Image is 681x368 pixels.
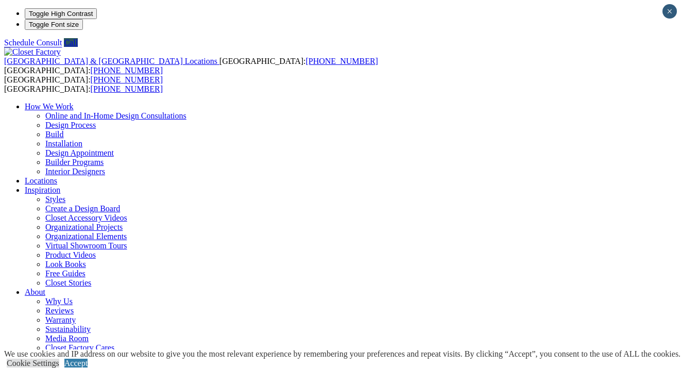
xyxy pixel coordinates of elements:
[91,75,163,84] a: [PHONE_NUMBER]
[4,349,680,359] div: We use cookies and IP address on our website to give you the most relevant experience by remember...
[45,278,91,287] a: Closet Stories
[25,176,57,185] a: Locations
[305,57,378,65] a: [PHONE_NUMBER]
[4,57,217,65] span: [GEOGRAPHIC_DATA] & [GEOGRAPHIC_DATA] Locations
[25,288,45,296] a: About
[45,195,65,204] a: Styles
[91,85,163,93] a: [PHONE_NUMBER]
[7,359,59,367] a: Cookie Settings
[662,4,677,19] button: Close
[45,232,127,241] a: Organizational Elements
[45,139,82,148] a: Installation
[25,186,60,194] a: Inspiration
[45,158,104,166] a: Builder Programs
[4,57,219,65] a: [GEOGRAPHIC_DATA] & [GEOGRAPHIC_DATA] Locations
[45,111,186,120] a: Online and In-Home Design Consultations
[45,306,74,315] a: Reviews
[45,269,86,278] a: Free Guides
[45,325,91,333] a: Sustainability
[91,66,163,75] a: [PHONE_NUMBER]
[45,250,96,259] a: Product Videos
[45,223,123,231] a: Organizational Projects
[45,167,105,176] a: Interior Designers
[45,315,76,324] a: Warranty
[64,38,78,47] a: Call
[25,102,74,111] a: How We Work
[4,47,61,57] img: Closet Factory
[45,334,89,343] a: Media Room
[45,204,120,213] a: Create a Design Board
[45,148,114,157] a: Design Appointment
[45,260,86,269] a: Look Books
[45,213,127,222] a: Closet Accessory Videos
[64,359,88,367] a: Accept
[29,21,79,28] span: Toggle Font size
[4,38,62,47] a: Schedule Consult
[25,19,83,30] button: Toggle Font size
[4,57,378,75] span: [GEOGRAPHIC_DATA]: [GEOGRAPHIC_DATA]:
[45,121,96,129] a: Design Process
[45,297,73,306] a: Why Us
[45,130,64,139] a: Build
[25,8,97,19] button: Toggle High Contrast
[45,241,127,250] a: Virtual Showroom Tours
[4,75,163,93] span: [GEOGRAPHIC_DATA]: [GEOGRAPHIC_DATA]:
[29,10,93,18] span: Toggle High Contrast
[45,343,114,352] a: Closet Factory Cares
